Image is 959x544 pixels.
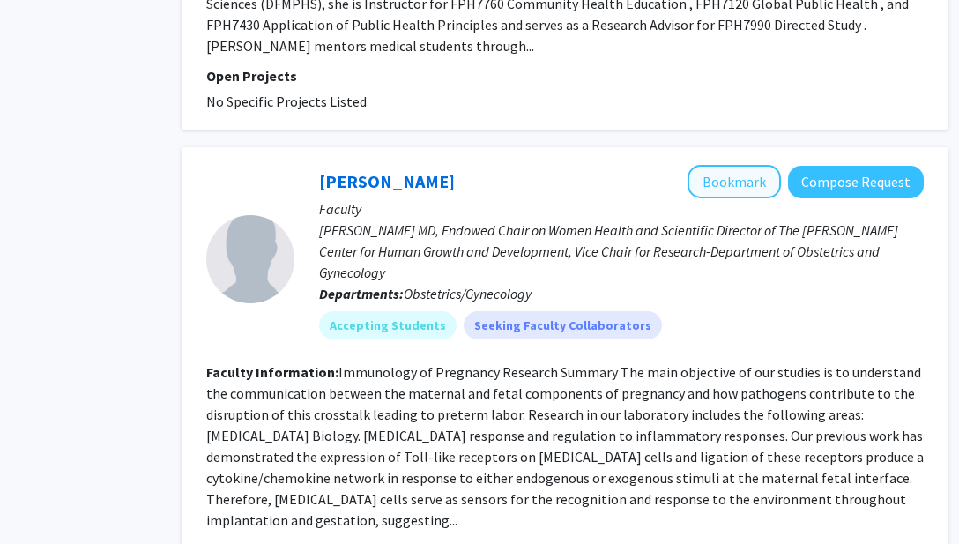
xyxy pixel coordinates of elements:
[206,363,338,381] b: Faculty Information:
[464,311,662,339] mat-chip: Seeking Faculty Collaborators
[206,363,924,529] fg-read-more: Immunology of Pregnancy Research Summary The main objective of our studies is to understand the c...
[319,198,924,220] p: Faculty
[319,220,924,283] p: [PERSON_NAME] MD, Endowed Chair on Women Health and Scientific Director of The [PERSON_NAME] Cent...
[319,170,455,192] a: [PERSON_NAME]
[319,311,457,339] mat-chip: Accepting Students
[788,166,924,198] button: Compose Request to Gil Mor
[206,65,924,86] p: Open Projects
[13,465,75,531] iframe: Chat
[688,165,781,198] button: Add Gil Mor to Bookmarks
[404,285,532,302] span: Obstetrics/Gynecology
[319,285,404,302] b: Departments:
[206,93,367,110] span: No Specific Projects Listed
